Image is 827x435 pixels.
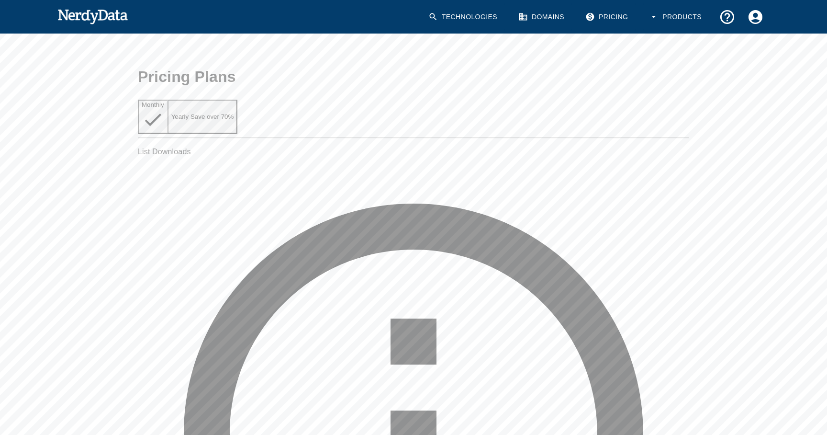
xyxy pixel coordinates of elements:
button: Yearly Save over 70% [168,100,238,134]
button: Monthly [138,100,168,134]
button: Support and Documentation [713,3,741,31]
button: Account Settings [741,3,770,31]
span: Save over 70% [190,113,234,120]
a: Pricing [580,3,636,31]
a: Technologies [423,3,505,31]
h1: Pricing Plans [138,65,689,88]
a: Domains [513,3,572,31]
button: Products [643,3,709,31]
img: NerdyData.com [57,7,128,26]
